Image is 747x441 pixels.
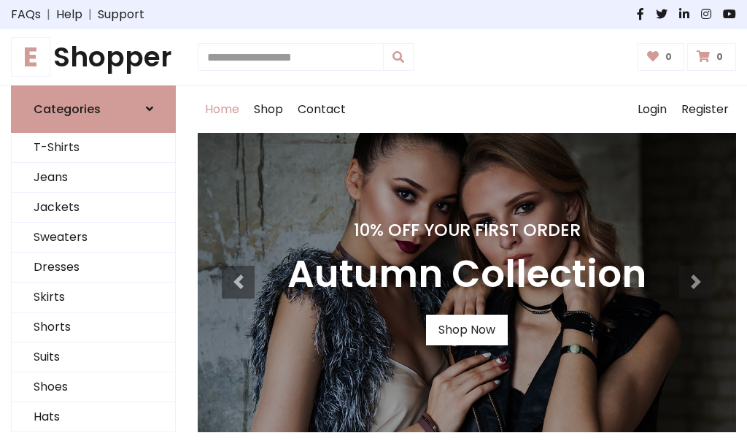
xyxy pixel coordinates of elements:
[82,6,98,23] span: |
[11,85,176,133] a: Categories
[247,86,290,133] a: Shop
[41,6,56,23] span: |
[287,252,646,297] h3: Autumn Collection
[662,50,676,64] span: 0
[12,193,175,223] a: Jackets
[198,86,247,133] a: Home
[98,6,144,23] a: Support
[12,223,175,253] a: Sweaters
[713,50,727,64] span: 0
[11,41,176,74] h1: Shopper
[12,133,175,163] a: T-Shirts
[12,283,175,312] a: Skirts
[12,372,175,402] a: Shoes
[630,86,674,133] a: Login
[638,43,685,71] a: 0
[290,86,353,133] a: Contact
[12,402,175,432] a: Hats
[34,102,101,116] h6: Categories
[12,342,175,372] a: Suits
[12,163,175,193] a: Jeans
[287,220,646,240] h4: 10% Off Your First Order
[687,43,736,71] a: 0
[11,6,41,23] a: FAQs
[12,312,175,342] a: Shorts
[56,6,82,23] a: Help
[12,253,175,283] a: Dresses
[11,41,176,74] a: EShopper
[426,315,508,345] a: Shop Now
[11,37,50,77] span: E
[674,86,736,133] a: Register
